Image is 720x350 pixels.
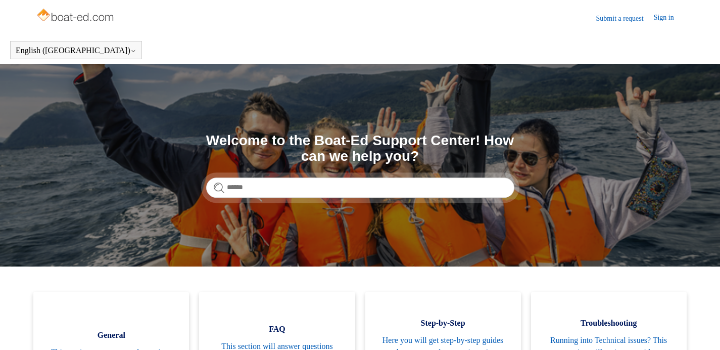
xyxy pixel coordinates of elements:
span: Step-by-Step [380,317,506,329]
span: FAQ [214,323,340,335]
h1: Welcome to the Boat-Ed Support Center! How can we help you? [206,133,514,164]
input: Search [206,178,514,198]
a: Submit a request [596,13,654,24]
span: General [49,329,174,341]
div: Live chat [686,316,712,342]
span: Troubleshooting [546,317,671,329]
button: English ([GEOGRAPHIC_DATA]) [16,46,136,55]
img: Boat-Ed Help Center home page [36,6,116,26]
a: Sign in [654,12,684,24]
